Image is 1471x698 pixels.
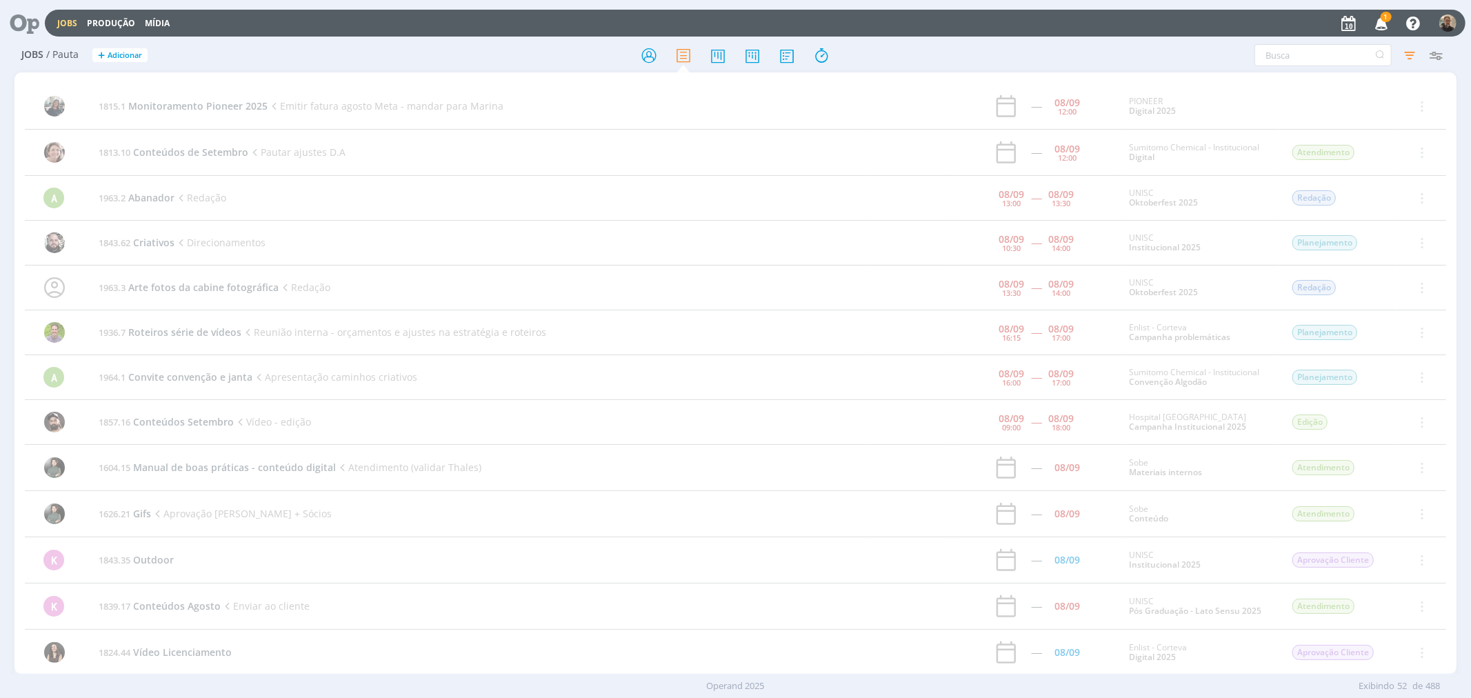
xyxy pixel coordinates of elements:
span: Convite convenção e janta [128,370,252,383]
a: Produção [87,17,135,29]
div: 08/09 [1054,601,1080,611]
div: UNISC [1129,597,1271,617]
a: Digital 2025 [1129,651,1176,663]
div: 13:30 [1052,199,1071,207]
div: ----- [1032,509,1042,519]
div: 08/09 [1049,235,1074,244]
a: Oktoberfest 2025 [1129,286,1198,298]
span: 1626.21 [99,508,130,520]
a: 1626.21Gifs [99,507,151,520]
div: Enlist - Corteva [1129,643,1271,663]
img: M [44,96,65,117]
span: Vídeo Licenciamento [133,646,232,659]
span: 1839.17 [99,600,130,612]
div: 08/09 [1054,555,1080,565]
span: Arte fotos da cabine fotográfica [128,281,279,294]
div: 08/09 [1049,324,1074,334]
span: ----- [1032,326,1042,339]
div: 13:30 [1003,289,1021,297]
span: ----- [1032,281,1042,294]
img: A [44,142,65,163]
span: Planejamento [1292,370,1357,385]
div: 08/09 [1049,369,1074,379]
div: 08/09 [1054,463,1080,472]
a: 1963.3Arte fotos da cabine fotográfica [99,281,279,294]
span: Emitir fatura agosto Meta - mandar para Marina [268,99,503,112]
span: Planejamento [1292,235,1357,250]
span: de [1412,679,1423,693]
span: Direcionamentos [174,236,266,249]
span: Reunião interna - orçamentos e ajustes na estratégia e roteiros [241,326,546,339]
div: 08/09 [1049,414,1074,423]
img: B [44,412,65,432]
div: 08/09 [999,190,1025,199]
span: Monitoramento Pioneer 2025 [128,99,268,112]
span: 1843.62 [99,237,130,249]
a: Pós Graduação - Lato Sensu 2025 [1129,605,1261,617]
a: 1824.44Vídeo Licenciamento [99,646,232,659]
div: 08/09 [1049,190,1074,199]
span: Conteúdos Agosto [133,599,221,612]
img: G [44,232,65,253]
span: Redação [174,191,226,204]
a: Conteúdo [1129,512,1168,524]
a: 1813.10Conteúdos de Setembro [99,146,248,159]
span: Abanador [128,191,174,204]
span: 1963.3 [99,281,126,294]
div: ----- [1032,648,1042,657]
span: ----- [1032,191,1042,204]
span: 1813.10 [99,146,130,159]
div: 17:00 [1052,334,1071,341]
div: 08/09 [1054,509,1080,519]
span: Redação [1292,190,1336,206]
div: 14:00 [1052,289,1071,297]
span: Atendimento [1292,460,1354,475]
div: UNISC [1129,278,1271,298]
div: UNISC [1129,188,1271,208]
div: Sobe [1129,458,1271,478]
div: 14:00 [1052,244,1071,252]
div: ----- [1032,101,1042,111]
div: 08/09 [1054,98,1080,108]
a: 1936.7Roteiros série de vídeos [99,326,241,339]
a: Oktoberfest 2025 [1129,197,1198,208]
span: / Pauta [46,49,79,61]
a: Jobs [57,17,77,29]
img: R [1439,14,1457,32]
span: Gifs [133,507,151,520]
button: R [1439,11,1457,35]
a: 1815.1Monitoramento Pioneer 2025 [99,99,268,112]
div: Sumitomo Chemical - Institucional [1129,368,1271,388]
input: Busca [1254,44,1392,66]
span: ----- [1032,370,1042,383]
span: Enviar ao cliente [221,599,310,612]
img: I [44,642,65,663]
span: Outdoor [133,553,174,566]
span: Vídeo - edição [234,415,311,428]
div: 16:00 [1003,379,1021,386]
div: UNISC [1129,550,1271,570]
span: Manual de boas práticas - conteúdo digital [133,461,336,474]
a: Campanha problemáticas [1129,331,1230,343]
div: PIONEER [1129,97,1271,117]
span: 1 [1381,12,1392,22]
div: 08/09 [999,324,1025,334]
a: 1843.35Outdoor [99,553,174,566]
a: Campanha Institucional 2025 [1129,421,1246,432]
div: 13:00 [1003,199,1021,207]
img: M [44,457,65,478]
span: Conteúdos de Setembro [133,146,248,159]
span: 1964.1 [99,371,126,383]
a: Institucional 2025 [1129,241,1201,253]
a: Institucional 2025 [1129,559,1201,570]
button: Mídia [141,18,174,29]
img: T [44,322,65,343]
div: ----- [1032,463,1042,472]
span: 1604.15 [99,461,130,474]
span: Aprovação Cliente [1292,645,1374,660]
span: Pautar ajustes D.A [248,146,346,159]
a: 1839.17Conteúdos Agosto [99,599,221,612]
a: Convenção Algodão [1129,376,1207,388]
span: Atendimento [1292,145,1354,160]
span: Exibindo [1359,679,1394,693]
